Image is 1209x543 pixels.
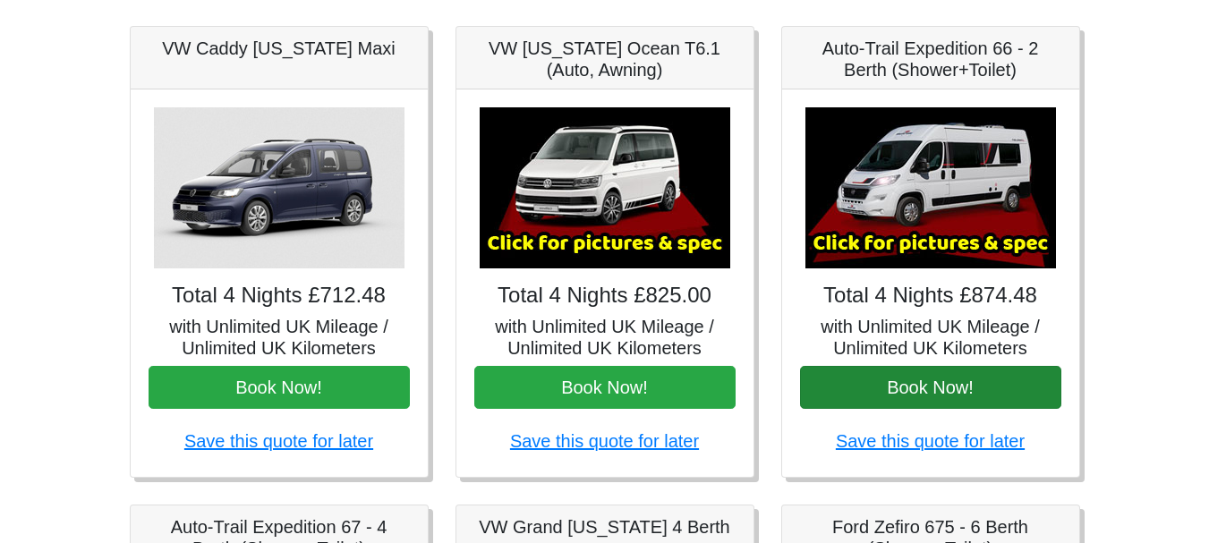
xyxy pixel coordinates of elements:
[474,316,736,359] h5: with Unlimited UK Mileage / Unlimited UK Kilometers
[149,316,410,359] h5: with Unlimited UK Mileage / Unlimited UK Kilometers
[800,38,1061,81] h5: Auto-Trail Expedition 66 - 2 Berth (Shower+Toilet)
[836,431,1025,451] a: Save this quote for later
[800,316,1061,359] h5: with Unlimited UK Mileage / Unlimited UK Kilometers
[149,366,410,409] button: Book Now!
[474,366,736,409] button: Book Now!
[474,516,736,538] h5: VW Grand [US_STATE] 4 Berth
[474,283,736,309] h4: Total 4 Nights £825.00
[800,366,1061,409] button: Book Now!
[800,283,1061,309] h4: Total 4 Nights £874.48
[805,107,1056,268] img: Auto-Trail Expedition 66 - 2 Berth (Shower+Toilet)
[154,107,404,268] img: VW Caddy California Maxi
[510,431,699,451] a: Save this quote for later
[149,38,410,59] h5: VW Caddy [US_STATE] Maxi
[184,431,373,451] a: Save this quote for later
[480,107,730,268] img: VW California Ocean T6.1 (Auto, Awning)
[474,38,736,81] h5: VW [US_STATE] Ocean T6.1 (Auto, Awning)
[149,283,410,309] h4: Total 4 Nights £712.48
